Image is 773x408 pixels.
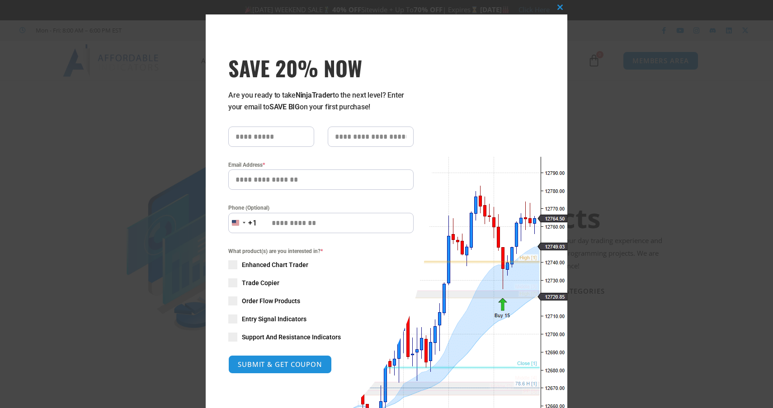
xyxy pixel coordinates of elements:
button: Selected country [228,213,257,233]
label: Trade Copier [228,278,414,287]
iframe: Intercom live chat [742,377,764,399]
div: +1 [248,217,257,229]
button: SUBMIT & GET COUPON [228,355,332,374]
label: Email Address [228,160,414,169]
label: Support And Resistance Indicators [228,333,414,342]
span: Enhanced Chart Trader [242,260,308,269]
span: What product(s) are you interested in? [228,247,414,256]
label: Entry Signal Indicators [228,314,414,324]
p: Are you ready to take to the next level? Enter your email to on your first purchase! [228,89,414,113]
strong: NinjaTrader [296,91,333,99]
strong: SAVE BIG [269,103,300,111]
label: Order Flow Products [228,296,414,305]
span: Entry Signal Indicators [242,314,306,324]
span: SAVE 20% NOW [228,55,414,80]
label: Enhanced Chart Trader [228,260,414,269]
span: Support And Resistance Indicators [242,333,341,342]
label: Phone (Optional) [228,203,414,212]
span: Order Flow Products [242,296,300,305]
span: Trade Copier [242,278,279,287]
